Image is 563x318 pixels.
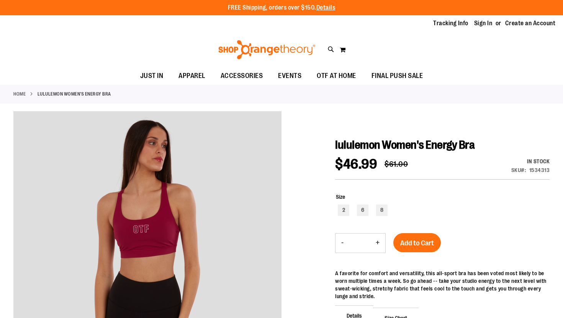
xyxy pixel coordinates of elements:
a: Create an Account [505,19,556,28]
button: Add to Cart [393,233,441,252]
p: FREE Shipping, orders over $150. [228,3,336,12]
img: Shop Orangetheory [217,40,316,59]
div: Availability [511,157,550,165]
span: lululemon Women's Energy Bra [335,138,475,151]
div: 2 [338,204,349,216]
div: A favorite for comfort and versatility, this all-sport bra has been voted most likely to be worn ... [335,269,550,300]
div: In stock [511,157,550,165]
div: 8 [376,204,388,216]
a: Home [13,91,26,97]
a: Tracking Info [433,19,468,28]
span: Add to Cart [400,239,434,247]
button: Decrease product quantity [336,234,349,253]
span: ACCESSORIES [221,67,263,84]
a: Details [316,4,336,11]
button: Increase product quantity [370,234,385,253]
span: OTF AT HOME [317,67,356,84]
span: $61.00 [385,160,408,169]
span: APPAREL [178,67,205,84]
div: 1534313 [529,166,550,174]
strong: SKU [511,167,526,173]
span: EVENTS [278,67,301,84]
span: JUST IN [140,67,164,84]
span: Size [336,194,345,200]
input: Product quantity [349,234,370,252]
span: FINAL PUSH SALE [372,67,423,84]
a: Sign In [474,19,493,28]
div: 6 [357,204,368,216]
span: $46.99 [335,156,377,172]
strong: lululemon Women's Energy Bra [38,91,111,97]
